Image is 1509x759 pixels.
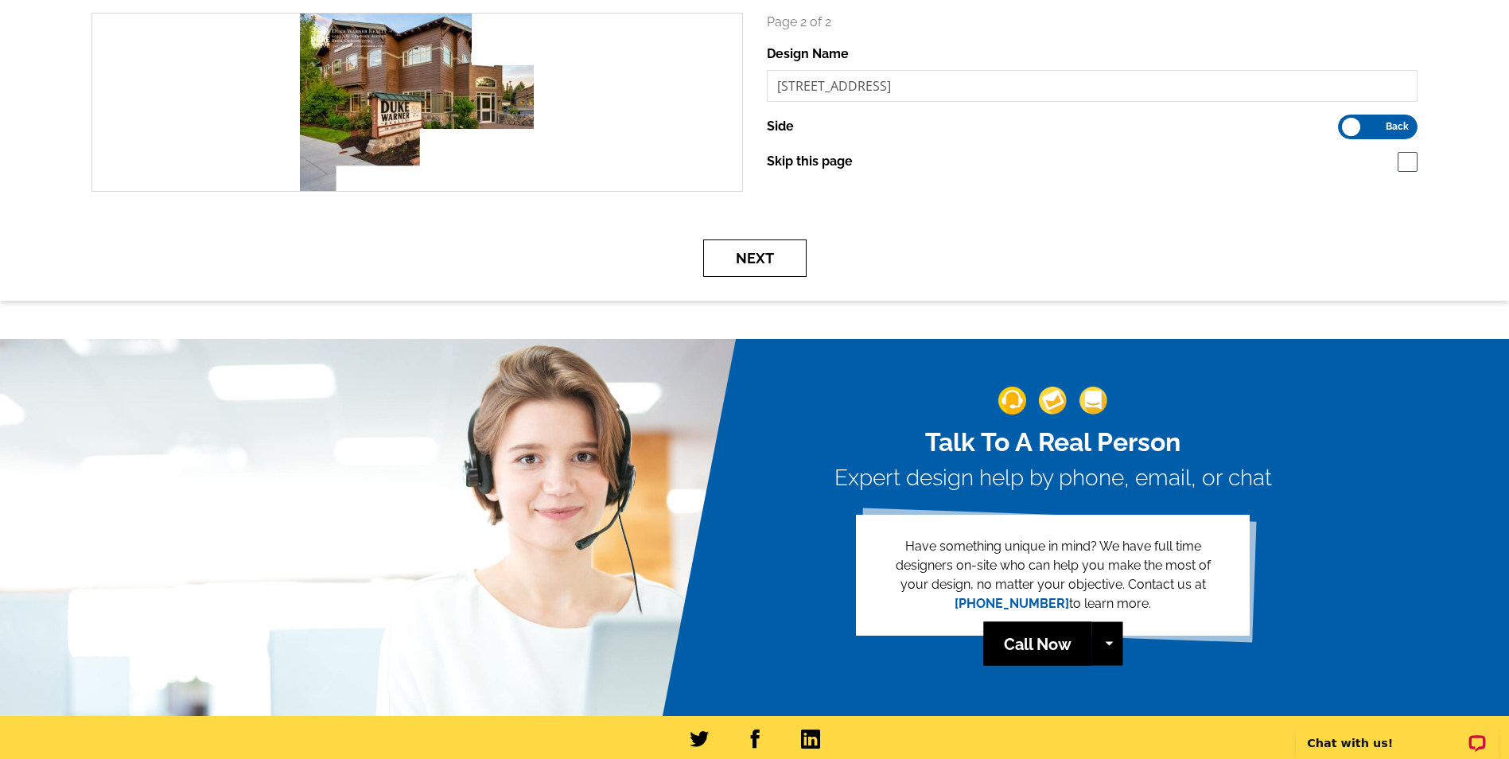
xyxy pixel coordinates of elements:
input: File Name [767,70,1418,102]
img: support-img-2.png [1039,387,1067,415]
span: Back [1386,123,1409,130]
button: Next [703,239,807,277]
iframe: LiveChat chat widget [1285,709,1509,759]
p: Page 2 of 2 [767,13,1418,32]
a: [PHONE_NUMBER] [955,596,1069,611]
h3: Expert design help by phone, email, or chat [834,465,1272,492]
label: Design Name [767,45,849,64]
label: Skip this page [767,152,853,171]
img: support-img-3_1.png [1079,387,1107,415]
p: Have something unique in mind? We have full time designers on-site who can help you make the most... [881,537,1224,613]
label: Side [767,117,794,136]
h2: Talk To A Real Person [834,427,1272,457]
img: support-img-1.png [998,387,1026,415]
a: Call Now [983,622,1091,666]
